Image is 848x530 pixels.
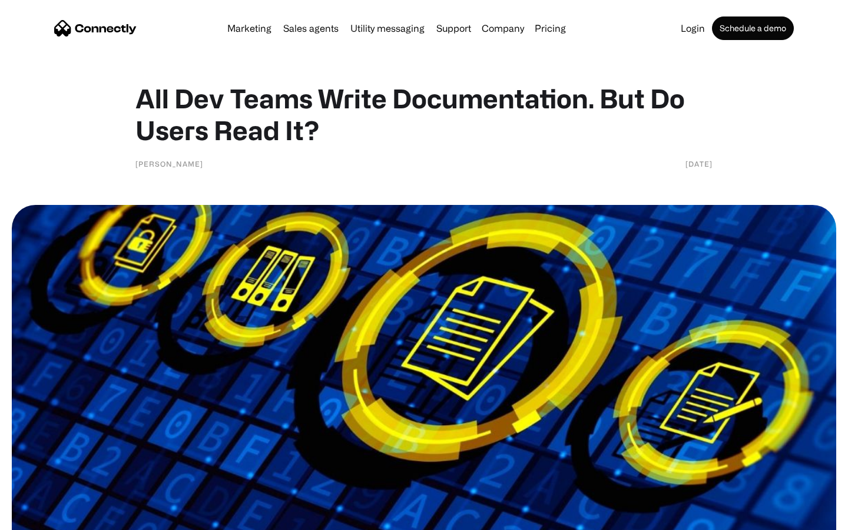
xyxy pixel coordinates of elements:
[676,24,710,33] a: Login
[135,158,203,170] div: [PERSON_NAME]
[432,24,476,33] a: Support
[346,24,429,33] a: Utility messaging
[24,509,71,526] ul: Language list
[482,20,524,37] div: Company
[530,24,571,33] a: Pricing
[223,24,276,33] a: Marketing
[712,16,794,40] a: Schedule a demo
[685,158,713,170] div: [DATE]
[135,82,713,146] h1: All Dev Teams Write Documentation. But Do Users Read It?
[279,24,343,33] a: Sales agents
[12,509,71,526] aside: Language selected: English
